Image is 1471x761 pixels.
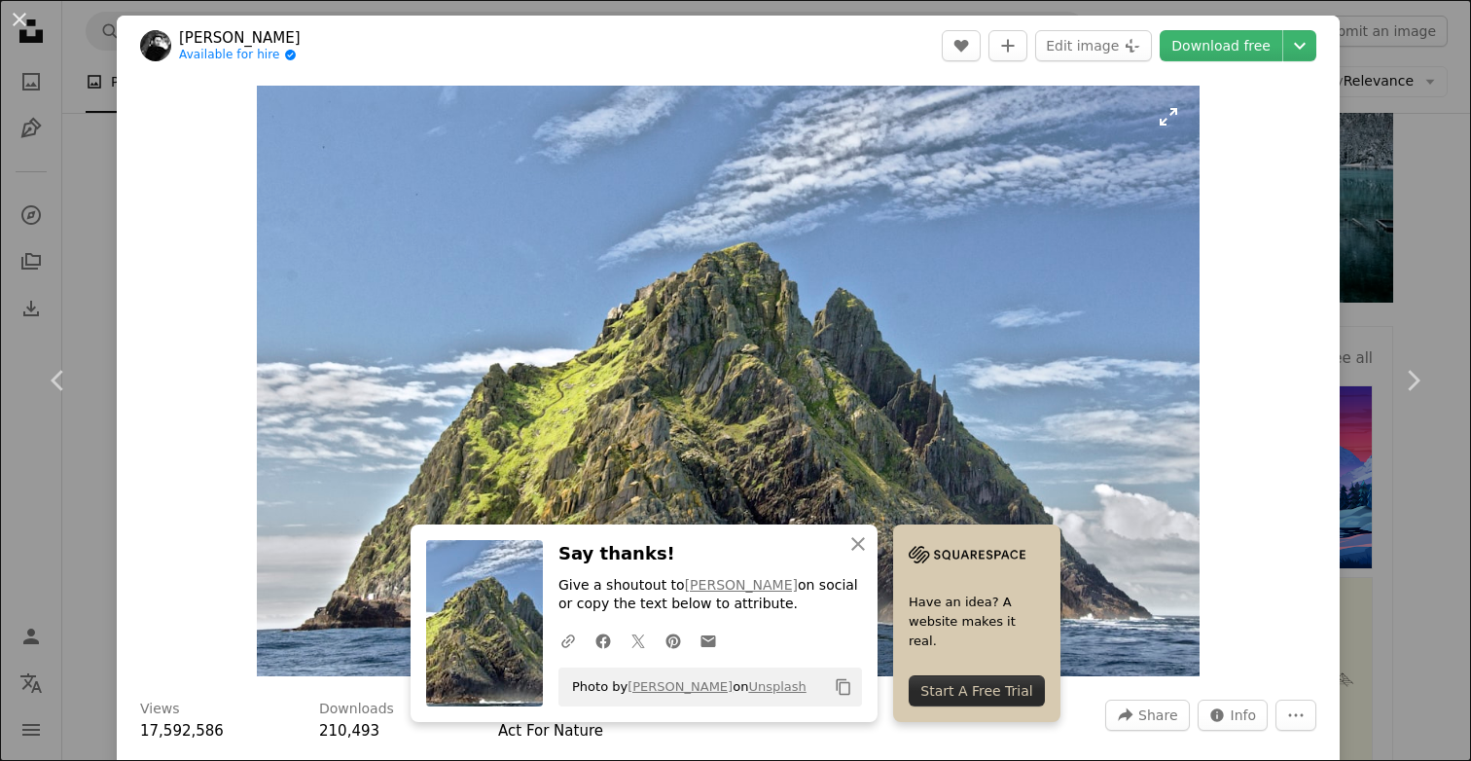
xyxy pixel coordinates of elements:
[319,722,379,740] span: 210,493
[1275,700,1316,731] button: More Actions
[1105,700,1189,731] button: Share this image
[319,700,394,719] h3: Downloads
[909,593,1045,651] span: Have an idea? A website makes it real.
[140,30,171,61] img: Go to Michael's profile
[140,700,180,719] h3: Views
[1231,701,1257,730] span: Info
[562,671,807,703] span: Photo by on
[621,621,656,660] a: Share on Twitter
[909,540,1025,569] img: file-1705255347840-230a6ab5bca9image
[1283,30,1316,61] button: Choose download size
[558,540,862,568] h3: Say thanks!
[586,621,621,660] a: Share on Facebook
[257,86,1199,676] img: landscape photo of mountain island
[988,30,1027,61] button: Add to Collection
[1354,287,1471,474] a: Next
[179,48,301,63] a: Available for hire
[628,679,733,694] a: [PERSON_NAME]
[1160,30,1282,61] a: Download free
[1198,700,1269,731] button: Stats about this image
[257,86,1199,676] button: Zoom in on this image
[179,28,301,48] a: [PERSON_NAME]
[942,30,981,61] button: Like
[656,621,691,660] a: Share on Pinterest
[558,576,862,615] p: Give a shoutout to on social or copy the text below to attribute.
[685,577,798,593] a: [PERSON_NAME]
[498,722,603,740] a: Act For Nature
[909,675,1045,707] div: Start A Free Trial
[140,722,224,740] span: 17,592,586
[1138,701,1177,730] span: Share
[691,621,726,660] a: Share over email
[827,670,860,704] button: Copy to clipboard
[1035,30,1152,61] button: Edit image
[893,525,1060,722] a: Have an idea? A website makes it real.Start A Free Trial
[748,679,806,694] a: Unsplash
